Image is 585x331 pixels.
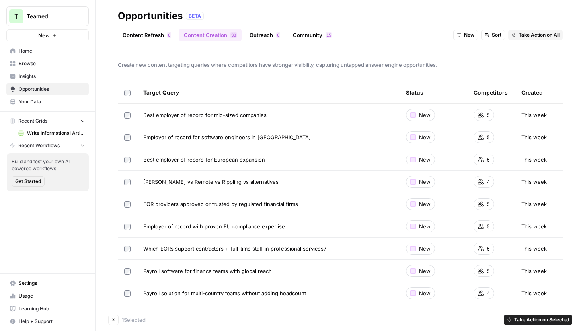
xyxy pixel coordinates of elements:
[12,158,84,172] span: Build and test your own AI powered workflows
[453,30,478,40] button: New
[168,32,170,38] span: 0
[143,156,265,164] span: Best employer of record for European expansion
[521,267,547,275] span: This week
[521,82,543,103] div: Created
[521,111,547,119] span: This week
[143,267,272,275] span: Payroll software for finance teams with global reach
[143,178,279,186] span: [PERSON_NAME] vs Remote vs Rippling vs alternatives
[19,280,85,287] span: Settings
[143,133,311,141] span: Employer of record for software engineers in [GEOGRAPHIC_DATA]
[6,140,89,152] button: Recent Workflows
[143,289,306,297] span: Payroll solution for multi-country teams without adding headcount
[419,156,431,164] span: New
[19,47,85,55] span: Home
[18,117,47,125] span: Recent Grids
[326,32,329,38] span: 1
[487,133,490,141] span: 5
[514,316,569,323] span: Take Action on Selected
[143,82,393,103] div: Target Query
[6,115,89,127] button: Recent Grids
[487,178,490,186] span: 4
[234,32,236,38] span: 3
[464,31,474,39] span: New
[474,82,508,103] div: Competitors
[118,61,563,69] span: Create new content targeting queries where competitors have stronger visibility, capturing untapp...
[6,57,89,70] a: Browse
[6,290,89,302] a: Usage
[419,200,431,208] span: New
[186,12,204,20] div: BETA
[6,83,89,95] a: Opportunities
[481,30,505,40] button: Sort
[487,222,490,230] span: 5
[419,289,431,297] span: New
[277,32,279,38] span: 6
[6,315,89,328] button: Help + Support
[487,267,490,275] span: 5
[487,245,490,253] span: 5
[27,130,85,137] span: Write Informational Article
[419,111,431,119] span: New
[419,133,431,141] span: New
[419,267,431,275] span: New
[487,111,490,119] span: 5
[19,98,85,105] span: Your Data
[521,178,547,186] span: This week
[6,29,89,41] button: New
[14,12,18,21] span: T
[18,142,60,149] span: Recent Workflows
[326,32,332,38] div: 15
[143,111,267,119] span: Best employer of record for mid-sized companies
[19,305,85,312] span: Learning Hub
[143,245,326,253] span: Which EORs support contractors + full-time staff in professional services?
[419,222,431,230] span: New
[167,32,171,38] div: 0
[245,29,285,41] a: Outreach6
[143,200,298,208] span: EOR providers approved or trusted by regulated financial firms
[19,60,85,67] span: Browse
[15,178,41,185] span: Get Started
[118,29,176,41] a: Content Refresh0
[487,289,490,297] span: 4
[508,30,563,40] button: Take Action on All
[521,133,547,141] span: This week
[276,32,280,38] div: 6
[19,292,85,300] span: Usage
[521,156,547,164] span: This week
[19,73,85,80] span: Insights
[6,45,89,57] a: Home
[12,176,45,187] button: Get Started
[143,222,285,230] span: Employer of record with proven EU compliance expertise
[6,70,89,83] a: Insights
[6,302,89,315] a: Learning Hub
[6,277,89,290] a: Settings
[230,32,237,38] div: 33
[6,95,89,108] a: Your Data
[504,315,572,325] button: Take Action on Selected
[487,200,490,208] span: 5
[179,29,242,41] a: Content Creation33
[19,86,85,93] span: Opportunities
[118,10,183,22] div: Opportunities
[6,6,89,26] button: Workspace: Teamed
[19,318,85,325] span: Help + Support
[487,156,490,164] span: 5
[122,316,501,324] div: 1 Selected
[419,245,431,253] span: New
[519,31,560,39] span: Take Action on All
[521,245,547,253] span: This week
[419,178,431,186] span: New
[231,32,234,38] span: 3
[27,12,75,20] span: Teamed
[521,289,547,297] span: This week
[288,29,337,41] a: Community15
[329,32,331,38] span: 5
[521,200,547,208] span: This week
[406,82,423,103] div: Status
[38,31,50,39] span: New
[492,31,501,39] span: Sort
[15,127,89,140] a: Write Informational Article
[521,222,547,230] span: This week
